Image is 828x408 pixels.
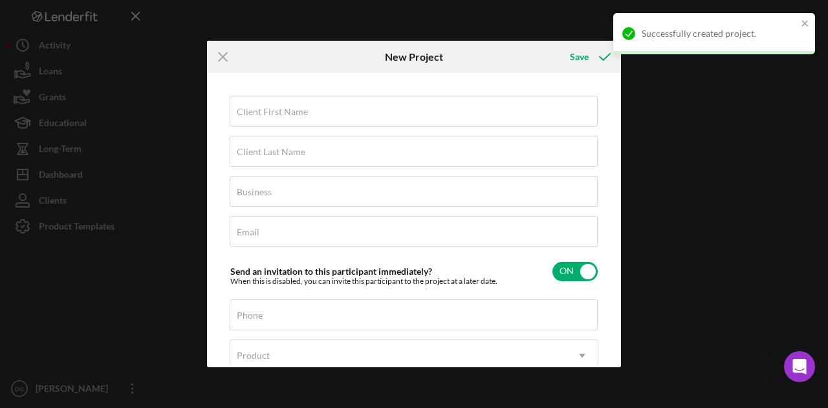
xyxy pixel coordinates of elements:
[230,277,497,286] div: When this is disabled, you can invite this participant to the project at a later date.
[385,51,443,63] h6: New Project
[237,227,259,237] label: Email
[642,28,797,39] div: Successfully created project.
[237,147,305,157] label: Client Last Name
[557,44,621,70] button: Save
[801,18,810,30] button: close
[237,310,263,321] label: Phone
[230,266,432,277] label: Send an invitation to this participant immediately?
[237,187,272,197] label: Business
[237,107,308,117] label: Client First Name
[570,44,589,70] div: Save
[784,351,815,382] div: Open Intercom Messenger
[237,350,270,361] div: Product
